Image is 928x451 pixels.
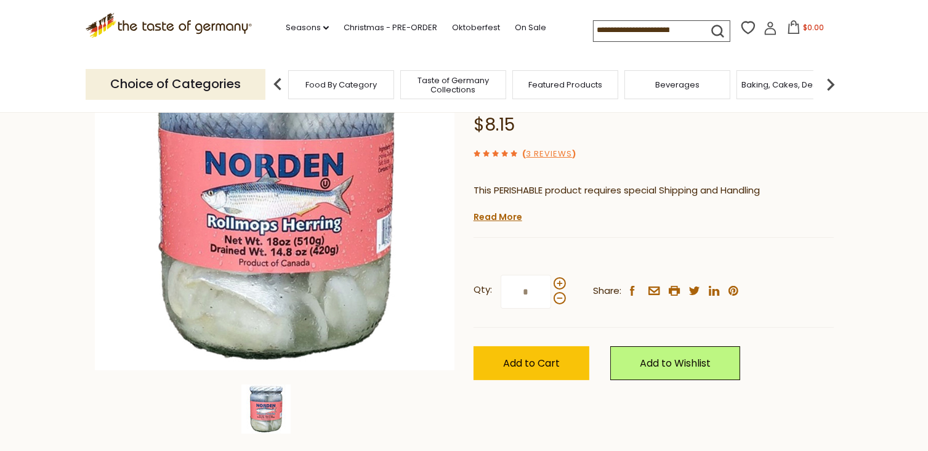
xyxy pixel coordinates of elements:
a: Seasons [286,21,329,35]
img: Norden Rollmops Herring in Glass Jar [95,10,455,370]
a: Featured Products [528,80,602,89]
button: Add to Cart [474,346,589,380]
img: previous arrow [265,72,290,97]
span: ( ) [522,148,576,160]
span: $8.15 [474,113,515,137]
a: Food By Category [305,80,377,89]
img: Norden Rollmops Herring in Glass Jar [241,384,291,434]
a: Read More [474,211,522,223]
a: Oktoberfest [452,21,500,35]
li: We will ship this product in heat-protective packaging and ice. [485,207,834,222]
p: This PERISHABLE product requires special Shipping and Handling [474,183,834,198]
a: Christmas - PRE-ORDER [344,21,437,35]
span: Add to Cart [503,356,560,370]
span: $0.00 [803,22,824,33]
a: Add to Wishlist [610,346,740,380]
img: next arrow [818,72,843,97]
a: Baking, Cakes, Desserts [742,80,837,89]
a: Taste of Germany Collections [404,76,502,94]
button: $0.00 [780,20,832,39]
a: On Sale [515,21,546,35]
a: 3 Reviews [526,148,572,161]
a: Beverages [655,80,700,89]
strong: Qty: [474,282,492,298]
input: Qty: [501,275,551,309]
p: Choice of Categories [86,69,265,99]
span: Share: [593,283,621,299]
